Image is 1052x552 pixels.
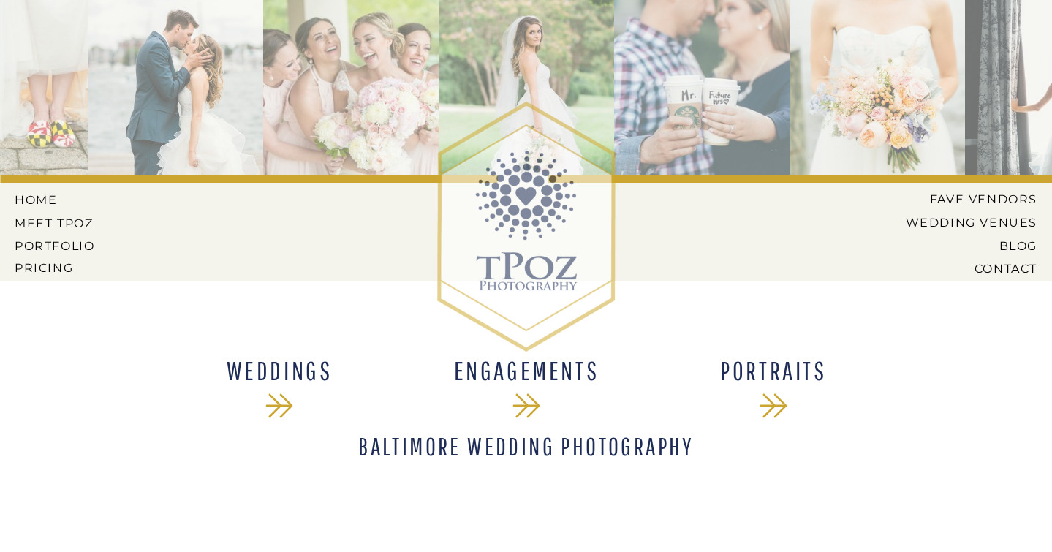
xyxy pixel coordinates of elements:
a: PORTFOLIO [15,239,98,252]
a: Fave Vendors [917,192,1037,205]
h1: Baltimore Wedding Photography [205,434,848,472]
a: HOME [15,193,80,206]
a: ENGAGEMENTS [431,358,622,385]
a: MEET tPoz [15,216,94,230]
a: CONTACT [923,262,1037,275]
a: Wedding Venues [883,216,1037,229]
a: Pricing [15,261,98,274]
a: BLOG [894,239,1037,252]
a: Portraits [678,358,869,385]
a: WEDDINGS [184,358,375,385]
